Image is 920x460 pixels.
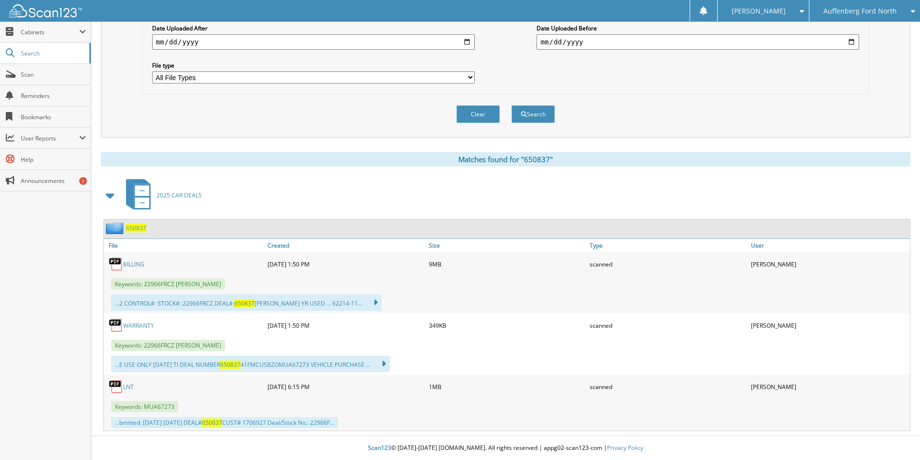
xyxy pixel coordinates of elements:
div: [DATE] 1:50 PM [265,316,426,335]
span: Keywords: 22966FRCZ [PERSON_NAME] [111,279,225,290]
div: scanned [587,377,749,396]
img: PDF.png [109,318,123,333]
div: [DATE] 6:15 PM [265,377,426,396]
span: 650837 [234,299,255,307]
a: BILLING [123,260,144,268]
button: Search [511,105,555,123]
div: scanned [587,254,749,274]
label: File type [152,61,475,70]
a: Size [426,239,588,252]
span: Bookmarks [21,113,86,121]
span: Help [21,155,86,164]
a: 650837 [126,224,146,232]
div: [PERSON_NAME] [749,316,910,335]
span: Scan123 [368,444,391,452]
img: PDF.png [109,257,123,271]
span: Cabinets [21,28,79,36]
span: Scan [21,70,86,79]
div: Matches found for "650837" [101,152,910,167]
span: User Reports [21,134,79,142]
div: 1 [79,177,87,185]
a: Privacy Policy [607,444,643,452]
span: Announcements [21,177,86,185]
a: Type [587,239,749,252]
div: [DATE] 1:50 PM [265,254,426,274]
a: 2025 CAR DEALS [120,176,202,214]
span: Reminders [21,92,86,100]
img: PDF.png [109,379,123,394]
a: LNT [123,383,134,391]
span: 650837 [202,418,222,427]
div: © [DATE]-[DATE] [DOMAIN_NAME]. All rights reserved | appg02-scan123-com | [91,436,920,460]
span: [PERSON_NAME] [732,8,786,14]
span: 2025 CAR DEALS [156,191,202,199]
img: scan123-logo-white.svg [10,4,82,17]
div: [PERSON_NAME] [749,254,910,274]
span: Keywords: 22966FRCZ [PERSON_NAME] [111,340,225,351]
span: Keywords: MUA67273 [111,401,178,412]
a: User [749,239,910,252]
span: Auffenberg Ford North [823,8,897,14]
div: 349KB [426,316,588,335]
iframe: Chat Widget [872,414,920,460]
input: end [537,34,859,50]
div: ...bmitted: [DATE] [DATE] DEAL# CUST# 1706927 Deal/Stock No.: 22966F... [111,417,338,428]
img: folder2.png [106,222,126,234]
span: 650837 [220,361,241,369]
a: WARRANTY [123,321,154,330]
a: Created [265,239,426,252]
button: Clear [456,105,500,123]
div: 1MB [426,377,588,396]
div: [PERSON_NAME] [749,377,910,396]
div: 9MB [426,254,588,274]
label: Date Uploaded After [152,24,475,32]
input: start [152,34,475,50]
div: ...E USE ONLY [DATE] Tl DEAL NUMBER 41FMCUSBZOMUA67273 VEHICLE PURCHASE ... [111,356,390,372]
a: File [104,239,265,252]
label: Date Uploaded Before [537,24,859,32]
div: ...2 CONTROL#: STOCK#: 22966FRCZ DEAL#: [PERSON_NAME] YR USED ... 62214-11... [111,294,382,311]
div: scanned [587,316,749,335]
span: Search [21,49,85,57]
